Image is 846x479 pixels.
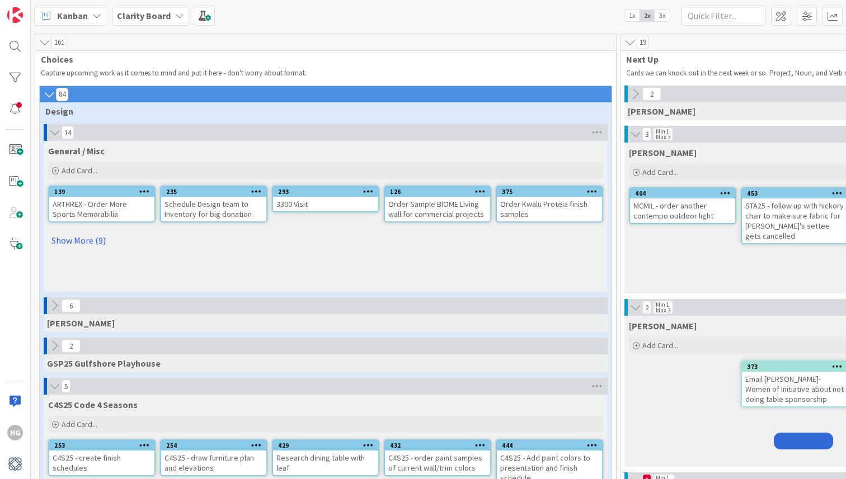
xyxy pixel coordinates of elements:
span: Design [45,106,598,117]
span: 2 [62,339,81,353]
div: 254C4S25 - draw furniture plan and elevations [161,440,266,475]
a: 254C4S25 - draw furniture plan and elevations [160,439,267,476]
div: Max 3 [656,307,670,313]
span: Kanban [57,9,88,22]
div: 139 [49,187,154,197]
span: 3 [642,127,651,141]
span: GSP25 Gulfshore Playhouse [47,358,161,369]
span: 2 [642,87,661,101]
div: MCMIL - order another contempo outdoor light [630,198,735,223]
div: 126Order Sample BIOME Living wall for commercial projects [385,187,490,221]
span: 5 [62,380,70,393]
img: Visit kanbanzone.com [7,7,23,23]
div: C4S25 - create finish schedules [49,450,154,475]
div: 429 [273,440,378,450]
span: 1x [624,10,640,21]
span: 161 [51,36,67,49]
div: Order Kwalu Proteia finish samples [497,197,602,221]
span: Add Card... [642,340,678,350]
a: 126Order Sample BIOME Living wall for commercial projects [384,186,491,222]
div: 429Research dining table with leaf [273,440,378,475]
a: 253C4S25 - create finish schedules [48,439,156,476]
a: 139ARTHREX - Order More Sports Memorabilia [48,186,156,222]
span: 2 [642,301,651,314]
div: 404 [630,188,735,198]
div: ARTHREX - Order More Sports Memorabilia [49,197,154,221]
div: 2933300 Visit [273,187,378,211]
span: Lisa T. [629,147,697,158]
div: 235 [161,187,266,197]
div: 253 [49,440,154,450]
div: 139 [54,188,154,196]
div: 254 [161,440,266,450]
div: Order Sample BIOME Living wall for commercial projects [385,197,490,221]
div: C4S25 - order paint samples of current wall/trim colors [385,450,490,475]
div: 253 [54,442,154,449]
span: C4S25 Code 4 Seasons [48,399,138,410]
div: Min 1 [656,129,669,134]
div: 3300 Visit [273,197,378,211]
span: MCMIL McMillon [47,317,115,329]
span: 84 [56,88,68,101]
span: 6 [62,299,81,312]
span: General / Misc [48,145,105,156]
span: 14 [62,126,74,139]
div: Research dining table with leaf [273,450,378,475]
span: Lisa K. [629,320,697,331]
a: 429Research dining table with leaf [272,439,379,476]
span: Add Card... [642,167,678,177]
div: Min 1 [656,302,669,307]
div: 293 [278,188,378,196]
div: 432 [385,440,490,450]
img: avatar [7,456,23,472]
div: 139ARTHREX - Order More Sports Memorabilia [49,187,154,221]
div: 444 [497,440,602,450]
a: 375Order Kwalu Proteia finish samples [496,186,603,222]
div: 293 [273,187,378,197]
div: C4S25 - draw furniture plan and elevations [161,450,266,475]
span: 3x [655,10,670,21]
div: 375 [497,187,602,197]
div: HG [7,425,23,440]
div: 432C4S25 - order paint samples of current wall/trim colors [385,440,490,475]
div: Schedule Design team to Inventory for big donation [161,197,266,221]
span: 2x [640,10,655,21]
span: Add Card... [62,419,97,429]
span: 19 [637,36,649,49]
div: 444 [502,442,602,449]
div: 404 [635,189,735,197]
div: 235Schedule Design team to Inventory for big donation [161,187,266,221]
b: Clarity Board [117,10,171,21]
div: 375Order Kwalu Proteia finish samples [497,187,602,221]
div: 432 [390,442,490,449]
a: Show More (9) [48,231,603,249]
p: Capture upcoming work as it comes to mind and put it here - don't worry about format. [41,69,610,78]
span: Add Card... [62,165,97,176]
input: Quick Filter... [681,6,765,26]
a: 432C4S25 - order paint samples of current wall/trim colors [384,439,491,476]
a: 2933300 Visit [272,186,379,212]
div: 404MCMIL - order another contempo outdoor light [630,188,735,223]
div: 254 [166,442,266,449]
div: Max 3 [656,134,670,140]
div: 375 [502,188,602,196]
div: 235 [166,188,266,196]
span: Choices [41,54,602,65]
div: 126 [385,187,490,197]
span: Gina [628,106,695,117]
div: 253C4S25 - create finish schedules [49,440,154,475]
div: 126 [390,188,490,196]
div: 429 [278,442,378,449]
a: 235Schedule Design team to Inventory for big donation [160,186,267,222]
a: 404MCMIL - order another contempo outdoor light [629,187,736,224]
